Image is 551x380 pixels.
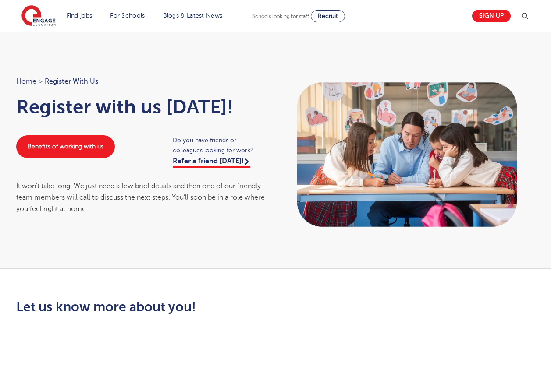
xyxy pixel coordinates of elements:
h1: Register with us [DATE]! [16,96,267,118]
a: Refer a friend [DATE]! [173,157,250,168]
a: Recruit [311,10,345,22]
a: Benefits of working with us [16,135,115,158]
a: Find jobs [67,12,92,19]
nav: breadcrumb [16,76,267,87]
div: It won’t take long. We just need a few brief details and then one of our friendly team members wi... [16,180,267,215]
span: > [39,77,43,85]
span: Recruit [318,13,338,19]
a: Blogs & Latest News [163,12,223,19]
img: Engage Education [21,5,56,27]
a: For Schools [110,12,145,19]
a: Home [16,77,36,85]
h2: Let us know more about you! [16,299,358,314]
span: Schools looking for staff [252,13,309,19]
span: Do you have friends or colleagues looking for work? [173,135,267,155]
span: Register with us [45,76,98,87]
a: Sign up [472,10,511,22]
